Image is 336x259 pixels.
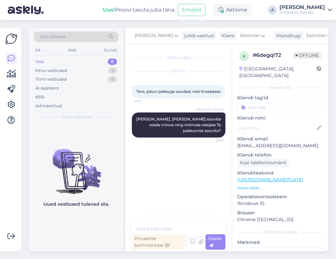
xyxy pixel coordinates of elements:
[199,138,223,143] span: 18:38
[136,117,222,133] span: [PERSON_NAME], [PERSON_NAME] soovite reisile minna ning mitmele reisijale Te pakkumist soovite?
[274,32,301,39] div: Klienditugi
[237,158,289,167] div: Küsi telefoninumbrit
[213,4,252,16] div: Aktiivne
[35,76,67,83] div: Tiimi vestlused
[67,46,78,54] div: Web
[279,10,325,15] div: [DOMAIN_NAME]
[61,114,91,120] span: Uued vestlused
[136,89,221,94] span: Tere, palun pakkuge soodsat reisi Kreekasse
[219,32,235,39] div: Klient
[237,136,323,142] p: Kliendi email
[237,85,323,91] div: Kliendi info
[237,103,323,112] input: Lisa tag
[237,94,323,101] p: Kliendi tag'id
[108,67,117,74] div: 3
[237,170,323,176] p: Klienditeekond
[132,55,225,60] div: Vestlus algas
[196,107,223,112] span: [PERSON_NAME]
[237,239,323,246] p: Märkmed
[103,6,175,14] div: Proovi tasuta juba täna:
[182,32,214,39] div: juhib vestlust
[253,51,293,59] div: # 6degql72
[268,5,277,14] div: A
[5,33,17,45] img: Askly Logo
[237,142,323,149] p: [EMAIL_ADDRESS][DOMAIN_NAME]
[243,54,245,58] span: 6
[237,152,323,158] p: Kliendi telefon
[103,46,118,54] div: Socials
[238,124,316,131] input: Lisa nimi
[108,58,117,65] div: 0
[43,201,109,208] p: Uued vestlused tulevad siia.
[237,200,323,207] p: Windows 10
[293,52,321,59] span: Offline
[237,177,303,183] a: [URL][DOMAIN_NAME][DATE]
[279,5,332,15] a: [PERSON_NAME][DOMAIN_NAME]
[35,94,45,100] div: Kõik
[132,68,225,74] div: [DATE]
[135,32,173,39] span: [PERSON_NAME]
[306,32,326,39] span: Estonian
[34,46,41,54] div: All
[178,4,205,16] button: Emailid
[237,115,323,121] p: Kliendi nimi
[237,229,323,235] div: [PERSON_NAME]
[237,216,323,223] p: Chrome [TECHNICAL_ID]
[103,7,115,13] b: Uus!
[40,33,66,40] span: Otsi kliente
[132,234,185,250] div: Privaatne kommentaar
[240,32,260,39] span: Estonian
[35,58,44,65] div: Uus
[108,76,117,83] div: 4
[237,193,323,200] p: Operatsioonisüsteem
[134,99,158,103] span: 18:36
[239,66,317,79] div: [GEOGRAPHIC_DATA], [GEOGRAPHIC_DATA]
[29,137,123,195] img: No chats
[35,85,59,92] div: AI Assistent
[35,103,62,109] div: Arhiveeritud
[237,185,323,191] p: Vaata edasi ...
[279,5,325,10] div: [PERSON_NAME]
[237,210,323,216] p: Brauser
[35,67,67,74] div: Minu vestlused
[208,236,222,248] span: Saada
